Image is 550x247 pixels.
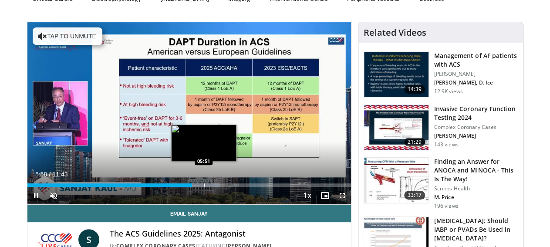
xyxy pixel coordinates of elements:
[45,187,62,204] button: Unmute
[404,191,425,200] span: 33:17
[364,105,518,151] a: 21:29 Invasive Coronary Function Testing 2024 Complex Coronary Cases [PERSON_NAME] 143 views
[334,187,351,204] button: Fullscreen
[27,205,351,222] a: Email Sanjay
[110,229,344,239] h4: The ACS Guidelines 2025: Antagonist
[434,105,518,122] h3: Invasive Coronary Function Testing 2024
[434,157,518,183] h3: Finding an Answer for ANOCA and MINOCA - This Is The Way!
[27,187,45,204] button: Pause
[49,171,51,178] span: /
[299,187,316,204] button: Playback Rate
[434,194,518,201] p: M. Price
[434,88,463,95] p: 12.9K views
[364,52,429,97] img: bKdxKv0jK92UJBOH4xMDoxOjBrO-I4W8.150x105_q85_crop-smart_upscale.jpg
[434,79,518,86] p: [PERSON_NAME], D. Ice
[27,22,351,205] video-js: Video Player
[404,138,425,146] span: 21:29
[52,171,67,178] span: 11:43
[364,105,429,150] img: 29018604-ad88-4fab-821f-042c17100d81.150x105_q85_crop-smart_upscale.jpg
[364,158,429,203] img: 52e18543-d734-48d0-93ab-9499f8b506a3.150x105_q85_crop-smart_upscale.jpg
[364,27,426,38] h4: Related Videos
[434,203,459,210] p: 196 views
[434,51,518,69] h3: Management of AF patients with ACS
[404,85,425,94] span: 14:39
[171,125,236,161] img: image.jpeg
[434,71,518,78] p: [PERSON_NAME]
[434,141,459,148] p: 143 views
[364,51,518,98] a: 14:39 Management of AF patients with ACS [PERSON_NAME] [PERSON_NAME], D. Ice 12.9K views
[27,183,351,187] div: Progress Bar
[33,27,102,45] button: Tap to unmute
[434,185,518,192] p: Scripps Health
[434,217,518,243] h3: [MEDICAL_DATA]: Should IABP or PVADs Be Used in [MEDICAL_DATA]?
[35,171,47,178] span: 5:58
[434,132,518,139] p: [PERSON_NAME]
[434,124,518,131] p: Complex Coronary Cases
[364,157,518,210] a: 33:17 Finding an Answer for ANOCA and MINOCA - This Is The Way! Scripps Health M. Price 196 views
[316,187,334,204] button: Enable picture-in-picture mode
